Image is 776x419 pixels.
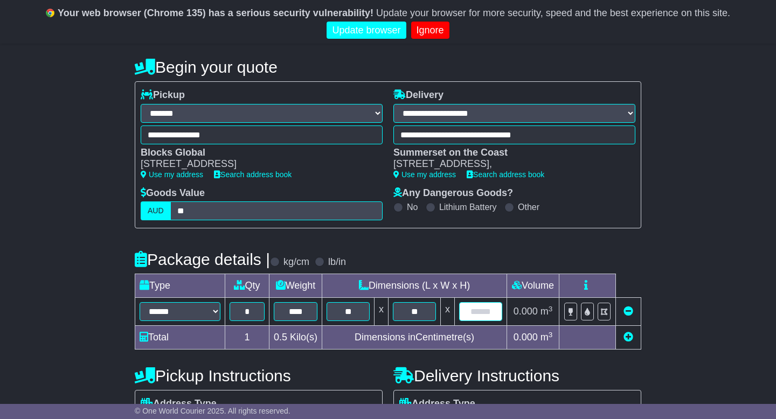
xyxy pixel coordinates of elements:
td: Kilo(s) [269,326,322,350]
h4: Begin your quote [135,58,641,76]
div: [STREET_ADDRESS], [393,158,625,170]
label: No [407,202,418,212]
label: Lithium Battery [439,202,497,212]
div: Blocks Global [141,147,372,159]
td: Weight [269,274,322,298]
span: 0.000 [514,332,538,343]
sup: 3 [549,331,553,339]
label: Address Type [399,398,475,410]
label: Other [518,202,539,212]
b: Your web browser (Chrome 135) has a serious security vulnerability! [58,8,373,18]
label: AUD [141,201,171,220]
sup: 3 [549,305,553,313]
td: Dimensions (L x W x H) [322,274,507,298]
td: x [441,298,455,326]
div: Summerset on the Coast [393,147,625,159]
h4: Package details | [135,250,270,268]
a: Update browser [327,22,406,39]
label: Any Dangerous Goods? [393,187,513,199]
td: Type [135,274,225,298]
label: Delivery [393,89,444,101]
label: lb/in [328,256,346,268]
a: Search address book [467,170,544,179]
td: x [375,298,389,326]
span: Update your browser for more security, speed and the best experience on this site. [376,8,730,18]
div: [STREET_ADDRESS] [141,158,372,170]
td: Dimensions in Centimetre(s) [322,326,507,350]
td: Volume [507,274,559,298]
td: Total [135,326,225,350]
label: Pickup [141,89,185,101]
label: kg/cm [283,256,309,268]
span: 0.000 [514,306,538,317]
span: © One World Courier 2025. All rights reserved. [135,407,290,415]
a: Remove this item [623,306,633,317]
span: 0.5 [274,332,287,343]
td: Qty [225,274,269,298]
a: Use my address [393,170,456,179]
a: Search address book [214,170,292,179]
h4: Pickup Instructions [135,367,383,385]
td: 1 [225,326,269,350]
label: Address Type [141,398,217,410]
span: m [541,306,553,317]
h4: Delivery Instructions [393,367,641,385]
a: Add new item [623,332,633,343]
a: Use my address [141,170,203,179]
span: m [541,332,553,343]
a: Ignore [411,22,449,39]
label: Goods Value [141,187,205,199]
